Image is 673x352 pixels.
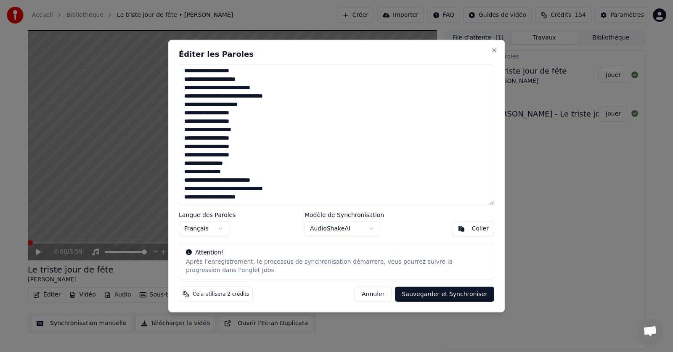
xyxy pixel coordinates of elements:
button: Coller [453,221,494,236]
div: Coller [472,225,489,233]
label: Langue des Paroles [179,212,236,218]
h2: Éditer les Paroles [179,50,494,58]
label: Modèle de Synchronisation [305,212,384,218]
span: Cela utilisera 2 crédits [193,291,249,298]
div: Attention! [186,249,487,257]
div: Après l'enregistrement, le processus de synchronisation démarrera, vous pourrez suivre la progres... [186,258,487,275]
button: Annuler [355,287,392,302]
button: Sauvegarder et Synchroniser [395,287,494,302]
